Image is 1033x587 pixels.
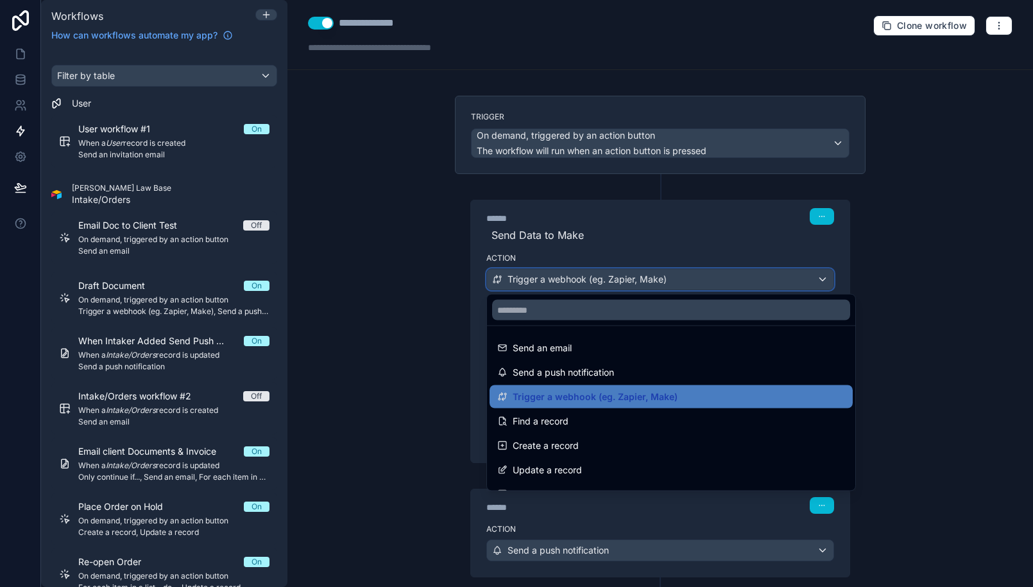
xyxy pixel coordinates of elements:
span: Trigger a webhook (eg. Zapier, Make) [513,389,678,405]
span: Send an email [513,340,572,356]
span: Delete a record [513,487,577,502]
span: Create a record [513,438,579,453]
span: Find a record [513,414,568,429]
span: Send a push notification [513,365,614,380]
span: Update a record [513,462,582,478]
